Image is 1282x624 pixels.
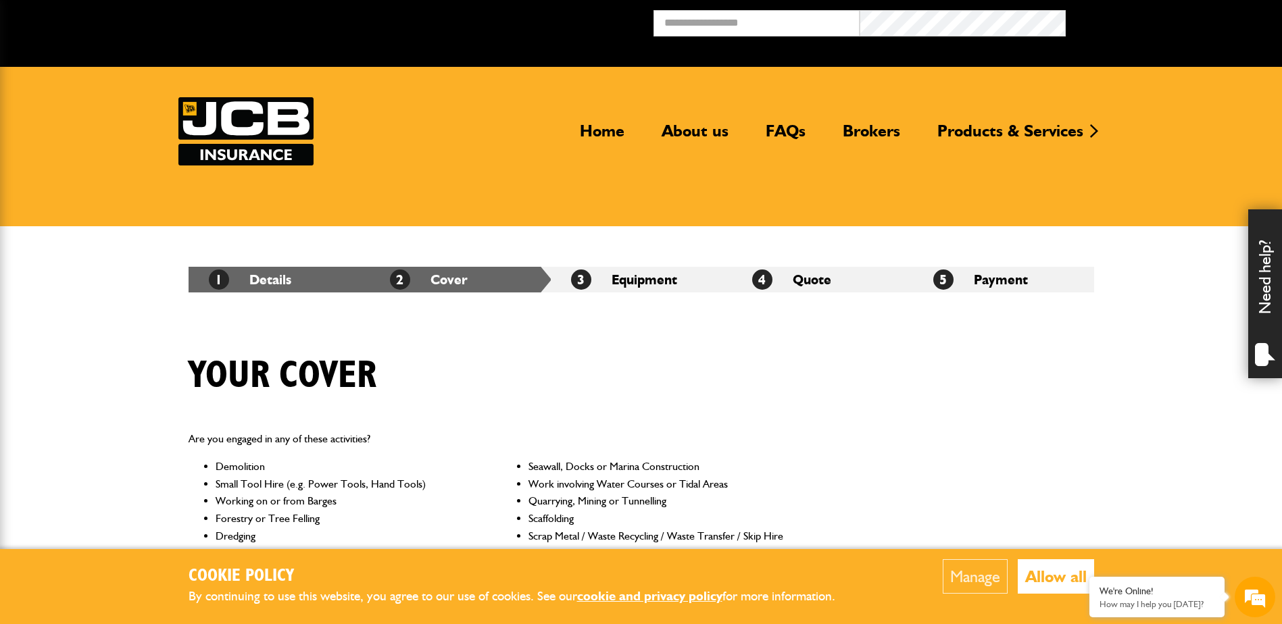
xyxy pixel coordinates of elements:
[189,566,858,587] h2: Cookie Policy
[1100,586,1214,597] div: We're Online!
[370,267,551,292] li: Cover
[216,527,472,562] li: Dredging
[577,588,722,604] a: cookie and privacy policy
[528,492,785,510] li: Quarrying, Mining or Tunnelling
[189,353,376,398] h1: Your cover
[216,510,472,527] li: Forestry or Tree Felling
[216,475,472,493] li: Small Tool Hire (e.g. Power Tools, Hand Tools)
[216,458,472,475] li: Demolition
[933,269,954,290] span: 5
[943,559,1008,594] button: Manage
[528,458,785,475] li: Seawall, Docks or Marina Construction
[570,121,635,152] a: Home
[913,267,1094,292] li: Payment
[209,271,291,288] a: 1Details
[1100,599,1214,609] p: How may I help you today?
[189,430,785,448] p: Are you engaged in any of these activities?
[390,269,410,290] span: 2
[528,527,785,562] li: Scrap Metal / Waste Recycling / Waste Transfer / Skip Hire or Landfill
[178,97,314,165] a: JCB Insurance Services
[216,492,472,510] li: Working on or from Barges
[528,475,785,493] li: Work involving Water Courses or Tidal Areas
[189,586,858,607] p: By continuing to use this website, you agree to our use of cookies. See our for more information.
[651,121,739,152] a: About us
[1248,209,1282,378] div: Need help?
[927,121,1093,152] a: Products & Services
[1066,10,1272,31] button: Broker Login
[551,267,732,292] li: Equipment
[209,269,229,290] span: 1
[528,510,785,527] li: Scaffolding
[178,97,314,165] img: JCB Insurance Services logo
[752,269,772,290] span: 4
[756,121,816,152] a: FAQs
[571,269,591,290] span: 3
[1018,559,1094,594] button: Allow all
[833,121,910,152] a: Brokers
[732,267,913,292] li: Quote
